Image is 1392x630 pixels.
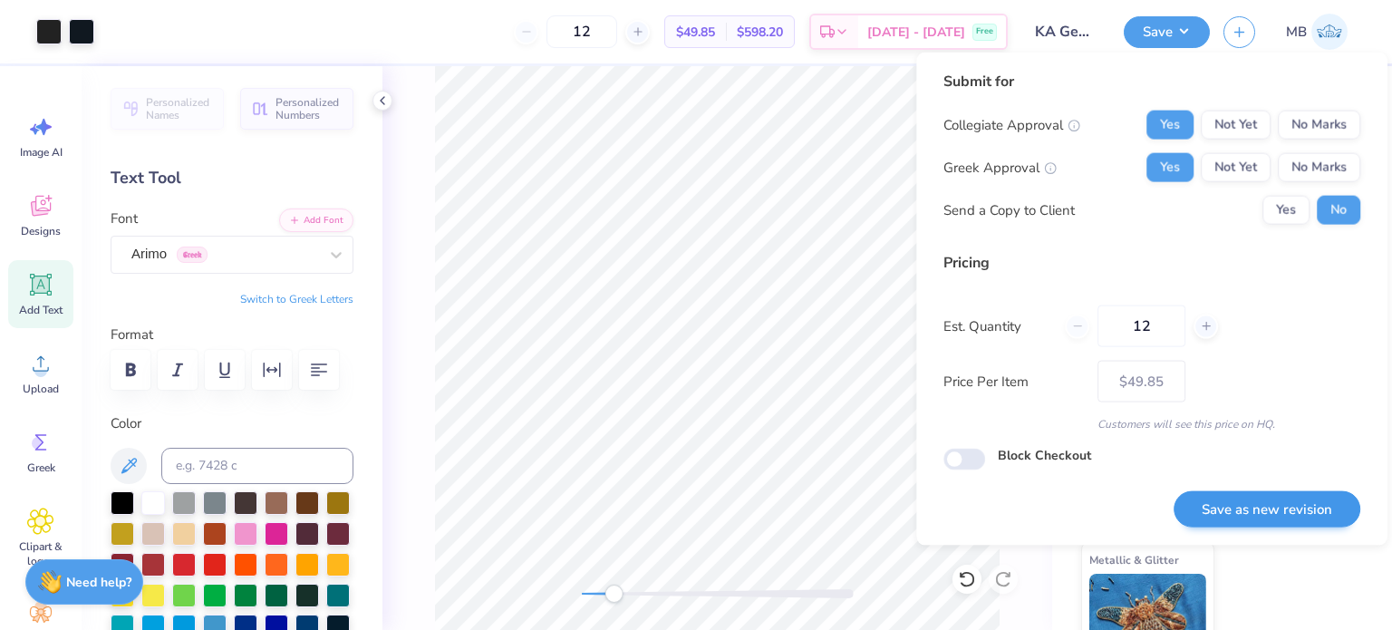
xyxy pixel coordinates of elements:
[1262,196,1310,225] button: Yes
[1311,14,1348,50] img: Marianne Bagtang
[1278,111,1360,140] button: No Marks
[1278,153,1360,182] button: No Marks
[1201,153,1271,182] button: Not Yet
[111,166,353,190] div: Text Tool
[240,88,353,130] button: Personalized Numbers
[111,208,138,229] label: Font
[976,25,993,38] span: Free
[676,23,715,42] span: $49.85
[1097,305,1185,347] input: – –
[23,382,59,396] span: Upload
[943,199,1075,220] div: Send a Copy to Client
[943,252,1360,274] div: Pricing
[11,539,71,568] span: Clipart & logos
[943,416,1360,432] div: Customers will see this price on HQ.
[1201,111,1271,140] button: Not Yet
[998,446,1091,465] label: Block Checkout
[943,114,1080,135] div: Collegiate Approval
[1174,490,1360,528] button: Save as new revision
[1286,22,1307,43] span: MB
[1317,196,1360,225] button: No
[943,371,1084,392] label: Price Per Item
[111,88,224,130] button: Personalized Names
[943,157,1057,178] div: Greek Approval
[66,574,131,591] strong: Need help?
[1146,111,1194,140] button: Yes
[279,208,353,232] button: Add Font
[1146,153,1194,182] button: Yes
[1124,16,1210,48] button: Save
[867,23,965,42] span: [DATE] - [DATE]
[1278,14,1356,50] a: MB
[146,96,213,121] span: Personalized Names
[1089,550,1179,569] span: Metallic & Glitter
[737,23,783,42] span: $598.20
[546,15,617,48] input: – –
[19,303,63,317] span: Add Text
[21,224,61,238] span: Designs
[1021,14,1110,50] input: Untitled Design
[275,96,343,121] span: Personalized Numbers
[604,585,623,603] div: Accessibility label
[27,460,55,475] span: Greek
[943,315,1051,336] label: Est. Quantity
[20,145,63,160] span: Image AI
[111,413,353,434] label: Color
[161,448,353,484] input: e.g. 7428 c
[240,292,353,306] button: Switch to Greek Letters
[943,71,1360,92] div: Submit for
[111,325,353,345] label: Format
